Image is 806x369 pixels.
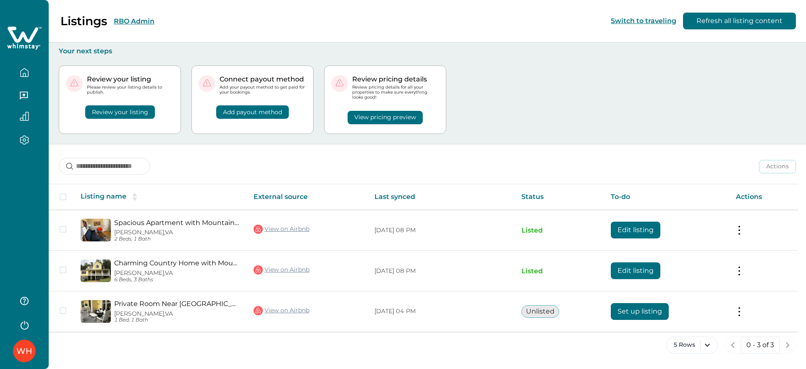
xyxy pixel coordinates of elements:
[741,337,780,353] button: 0 - 3 of 3
[114,229,240,236] p: [PERSON_NAME], VA
[666,337,718,353] button: 5 Rows
[114,236,240,242] p: 2 Beds, 1 Bath
[352,75,439,84] p: Review pricing details
[352,85,439,100] p: Review pricing details for all your properties to make sure everything looks good!
[725,337,741,353] button: previous page
[254,264,309,275] a: View on Airbnb
[87,85,174,95] p: Please review your listing details to publish.
[220,75,306,84] p: Connect payout method
[220,85,306,95] p: Add your payout method to get paid for your bookings.
[87,75,174,84] p: Review your listing
[126,193,143,201] button: sorting
[114,259,240,267] a: Charming Country Home with Mountain Views - Inviting Oasis
[254,224,309,235] a: View on Airbnb
[611,17,676,25] button: Switch to traveling
[85,105,155,119] button: Review your listing
[60,14,107,28] p: Listings
[81,259,111,282] img: propertyImage_Charming Country Home with Mountain Views - Inviting Oasis
[348,111,423,124] button: View pricing preview
[114,277,240,283] p: 6 Beds, 3 Baths
[374,307,508,316] p: [DATE] 04 PM
[683,13,796,29] button: Refresh all listing content
[114,270,240,277] p: [PERSON_NAME], VA
[604,184,729,210] th: To-do
[216,105,289,119] button: Add payout method
[81,219,111,241] img: propertyImage_Spacious Apartment with Mountain View and High-Speed Internet - Charming Retreat
[611,222,660,238] button: Edit listing
[16,341,32,361] div: Whimstay Host
[521,226,597,235] p: Listed
[81,300,111,323] img: propertyImage_Private Room Near UVA, Mtn VIew/ Porch
[746,341,774,349] p: 0 - 3 of 3
[114,17,154,25] button: RBO Admin
[521,267,597,275] p: Listed
[368,184,515,210] th: Last synced
[114,300,240,308] a: Private Room Near [GEOGRAPHIC_DATA], [GEOGRAPHIC_DATA]/ Porch
[59,47,796,55] p: Your next steps
[247,184,368,210] th: External source
[515,184,604,210] th: Status
[114,317,240,323] p: 1 Bed, 1 Bath
[729,184,798,210] th: Actions
[759,160,796,173] button: Actions
[254,305,309,316] a: View on Airbnb
[611,262,660,279] button: Edit listing
[74,184,247,210] th: Listing name
[611,303,669,320] button: Set up listing
[374,267,508,275] p: [DATE] 08 PM
[114,219,240,227] a: Spacious Apartment with Mountain View and High-Speed Internet - Charming Retreat
[779,337,796,353] button: next page
[114,310,240,317] p: [PERSON_NAME], VA
[521,305,559,318] button: Unlisted
[374,226,508,235] p: [DATE] 08 PM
